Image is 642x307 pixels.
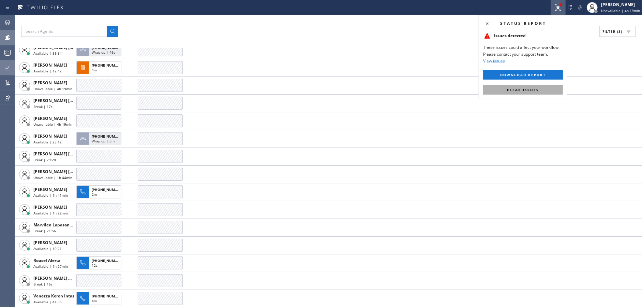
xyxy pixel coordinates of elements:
span: Break | 15s [33,282,53,287]
span: [PHONE_NUMBER] [92,294,123,298]
span: [PHONE_NUMBER] [92,63,123,68]
button: [PHONE_NUMBER]Wrap up | 3m [76,130,123,147]
button: [PHONE_NUMBER]4m [76,290,123,307]
span: [PERSON_NAME] [33,204,67,210]
span: 12s [92,263,98,268]
span: Break | 17s [33,104,53,109]
span: 2m [92,192,97,197]
span: Wrap up | 3m [92,139,115,143]
span: Available | 1h 41min [33,193,68,198]
span: [PHONE_NUMBER] [92,258,123,263]
span: [PERSON_NAME] [33,240,67,246]
span: [PERSON_NAME] [PERSON_NAME] [33,169,102,175]
button: [PHONE_NUMBER]4m [76,59,123,76]
span: Rousel Alerta [33,257,60,263]
button: [PHONE_NUMBER]2m [76,183,123,200]
div: [PERSON_NAME] [601,2,640,8]
span: [PERSON_NAME] [33,186,67,192]
span: Wrap up | 46s [92,50,115,55]
span: Available | 59:34 [33,51,62,56]
span: Unavailable | 4h 19min [601,8,640,13]
button: Filter (3) [599,26,636,37]
span: [PERSON_NAME] [33,80,67,86]
span: Available | 1h 27min [33,264,68,269]
span: Unavailable | 1h 44min [33,175,72,180]
button: [PHONE_NUMBER]Wrap up | 46s [76,41,123,58]
span: Available | 41:06 [33,299,62,304]
span: Available | 12:42 [33,69,62,73]
span: Venezza Koren Intas [33,293,74,299]
span: [PERSON_NAME] [33,62,67,68]
button: [PHONE_NUMBER]12s [76,254,123,271]
span: 4m [92,68,97,72]
span: [PHONE_NUMBER] [92,187,123,192]
span: Break | 21:56 [33,228,56,233]
span: [PERSON_NAME] [33,115,67,121]
span: [PHONE_NUMBER] [92,134,123,139]
span: Available | 25:12 [33,140,62,144]
input: Search Agents [21,26,107,37]
span: [PERSON_NAME] [PERSON_NAME] [33,98,102,103]
span: Available | 1h 22min [33,211,68,215]
span: Available | 10:21 [33,246,62,251]
span: 4m [92,298,97,303]
button: Mute [575,3,585,12]
span: [PERSON_NAME] [33,133,67,139]
span: Break | 29:28 [33,157,56,162]
span: Filter (3) [602,29,622,34]
span: Unavailable | 4h 19min [33,86,72,91]
span: [PERSON_NAME] [PERSON_NAME] Dahil [33,151,114,157]
span: [PERSON_NAME] Guingos [33,275,85,281]
span: Unavailable | 4h 19min [33,122,72,127]
span: Marvilen Lapasanda [33,222,75,228]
